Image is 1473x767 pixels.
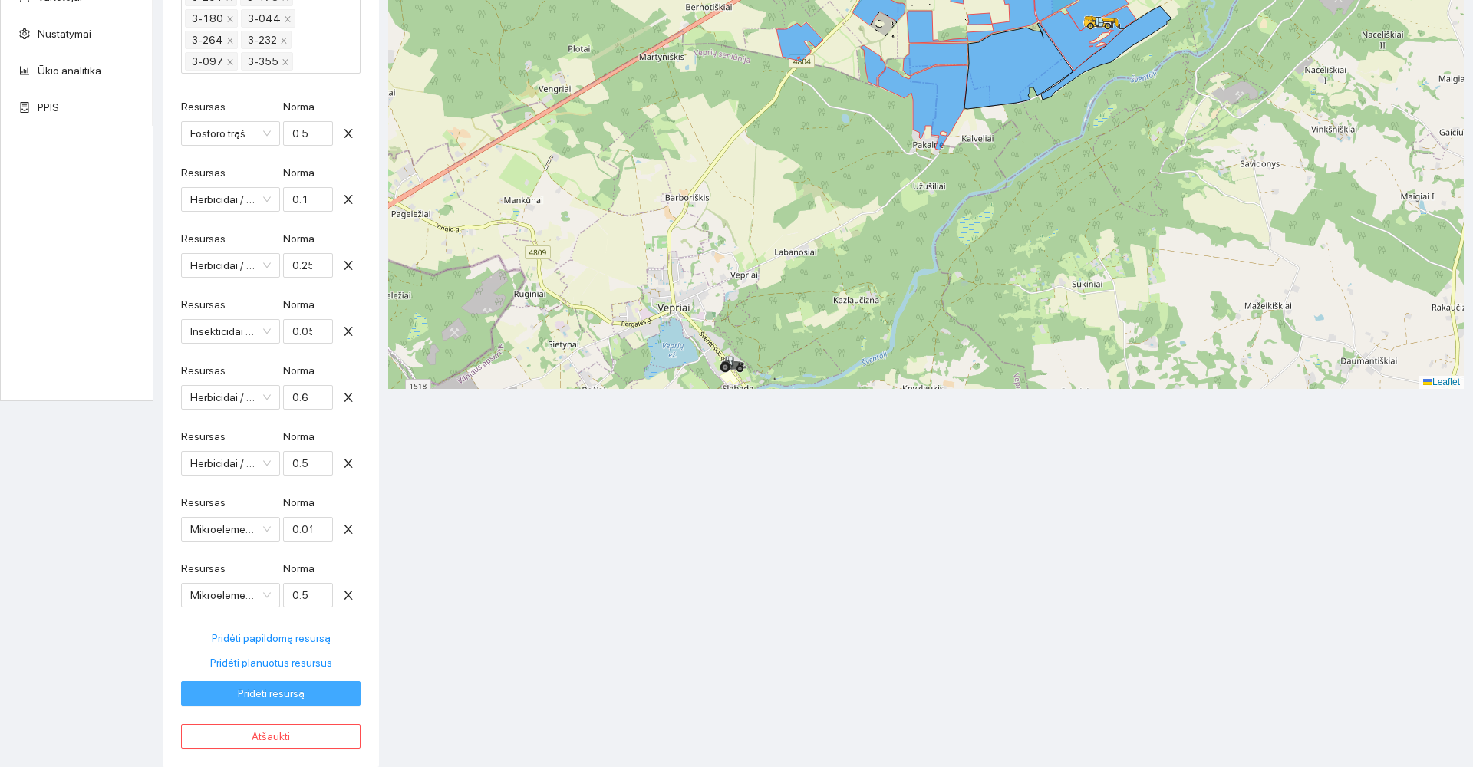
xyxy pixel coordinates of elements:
button: Atšaukti [181,724,361,749]
label: Resursas [181,297,226,313]
span: 3-097 [192,53,223,70]
span: 3-180 [185,9,238,28]
span: close [337,457,360,469]
span: close [337,259,360,272]
span: 3-232 [248,31,277,48]
label: Resursas [181,231,226,247]
input: Norma [283,451,333,476]
input: Norma [283,517,333,542]
button: close [336,517,361,542]
button: close [336,385,361,410]
button: close [336,451,361,476]
span: Pridėti planuotus resursus [210,654,332,671]
span: close [226,58,234,67]
label: Resursas [181,495,226,511]
span: Mikroelementinės trąšos / Antifuma [190,518,271,541]
button: Pridėti resursą [181,681,361,706]
span: Pridėti resursą [238,685,305,702]
span: 3-044 [241,9,295,28]
span: 3-355 [241,52,293,71]
a: Leaflet [1423,377,1460,387]
button: close [336,253,361,278]
span: close [337,391,360,403]
input: Norma [283,319,333,344]
a: Ūkio analitika [38,64,101,77]
label: Norma [283,363,315,379]
span: close [337,523,360,535]
span: close [337,193,360,206]
input: Norma [283,253,333,278]
span: close [280,37,288,45]
label: Resursas [181,165,226,181]
span: 3-264 [192,31,223,48]
span: close [284,15,292,24]
label: Resursas [181,99,226,115]
label: Norma [283,429,315,445]
span: close [337,589,360,601]
span: Herbicidai / Rapsan 500 SC [190,188,271,211]
span: close [282,58,289,67]
button: close [336,187,361,212]
span: Mikroelementinės trąšos / SoluSop52 [190,584,271,607]
span: Herbicidai / Mota [190,386,271,409]
label: Resursas [181,429,226,445]
span: Herbicidai / Metazamix [190,452,271,475]
span: Fosforo trąšos (P) / MAP 12-61 [190,122,271,145]
label: Norma [283,99,315,115]
label: Norma [283,231,315,247]
span: Herbicidai / Belkar [190,254,271,277]
span: Pridėti papildomą resursą [212,630,331,647]
span: close [226,15,234,24]
label: Resursas [181,561,226,577]
label: Norma [283,561,315,577]
span: 3-355 [248,53,278,70]
span: close [337,127,360,140]
button: Pridėti planuotus resursus [181,650,361,675]
input: Norma [283,121,333,146]
button: close [336,583,361,607]
label: Norma [283,495,315,511]
button: Pridėti papildomą resursą [181,626,361,650]
input: Norma [283,385,333,410]
span: close [226,37,234,45]
label: Resursas [181,363,226,379]
input: Norma [283,187,333,212]
button: close [336,121,361,146]
span: close [337,325,360,337]
span: Atšaukti [252,728,290,745]
a: Nustatymai [38,28,91,40]
span: 3-044 [248,10,281,27]
span: Insekticidai / Koron 100 SC [190,320,271,343]
label: Norma [283,165,315,181]
button: close [336,319,361,344]
input: Norma [283,583,333,607]
label: Norma [283,297,315,313]
a: PPIS [38,101,59,114]
span: 3-232 [241,31,292,49]
span: 3-180 [192,10,223,27]
span: 3-264 [185,31,238,49]
span: 3-097 [185,52,238,71]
